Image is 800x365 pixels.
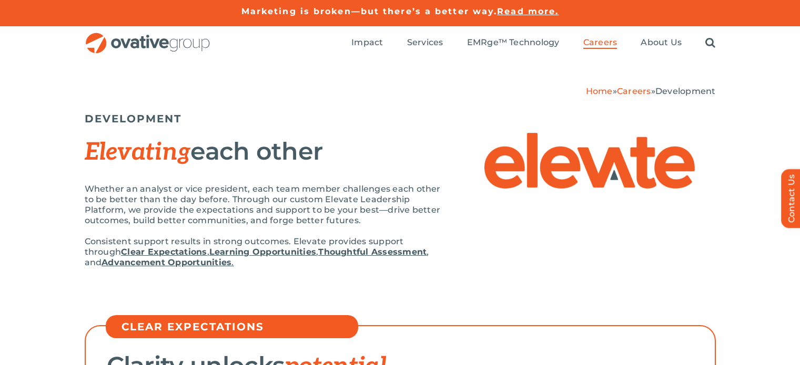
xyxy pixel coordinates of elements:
[121,320,353,333] h5: CLEAR EXPECTATIONS
[102,257,234,267] a: Advancement Opportunities.
[617,86,651,96] a: Careers
[351,26,715,60] nav: Menu
[85,32,211,41] a: OG_Full_horizontal_RGB
[641,37,682,48] span: About Us
[85,247,429,267] span: , and
[241,6,498,16] a: Marketing is broken—but there’s a better way.
[641,37,682,49] a: About Us
[407,37,443,49] a: Services
[351,37,383,48] span: Impact
[318,247,427,257] a: Thoughtful Assessment
[85,112,716,125] h5: DEVELOPMENT
[209,247,316,257] a: Learning Opportunities
[467,37,560,49] a: EMRge™ Technology
[655,86,716,96] span: Development
[207,247,209,257] span: ,
[407,37,443,48] span: Services
[467,37,560,48] span: EMRge™ Technology
[705,37,715,49] a: Search
[586,86,716,96] span: » »
[484,133,695,189] img: Elevate – Elevate Logo
[85,236,442,268] p: Consistent support results in strong outcomes. Elevate provides support through
[583,37,617,48] span: Careers
[497,6,559,16] a: Read more.
[583,37,617,49] a: Careers
[586,86,613,96] a: Home
[85,138,442,165] h2: each other
[121,247,207,257] a: Clear Expectations
[102,257,231,267] strong: Advancement Opportunities
[85,184,442,226] p: Whether an analyst or vice president, each team member challenges each other to be better than th...
[316,247,318,257] span: ,
[85,138,191,167] span: Elevating
[351,37,383,49] a: Impact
